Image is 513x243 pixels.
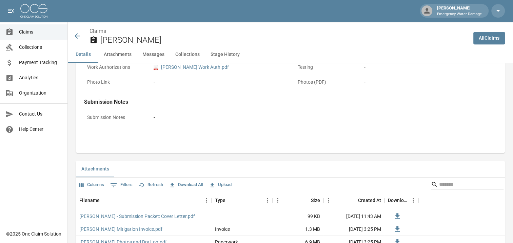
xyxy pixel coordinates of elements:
div: related-list tabs [76,161,505,177]
h4: Submission Notes [84,99,497,105]
div: Type [215,191,225,210]
div: Invoice [215,226,230,232]
a: AllClaims [473,32,505,44]
div: Type [212,191,273,210]
button: Refresh [137,180,165,190]
h2: [PERSON_NAME] [100,35,468,45]
button: Attachments [98,46,137,63]
a: pdf[PERSON_NAME] Work Auth.pdf [154,64,229,71]
button: Upload [208,180,233,190]
span: Analytics [19,74,62,81]
a: Claims [90,28,106,34]
button: Download All [167,180,205,190]
button: Stage History [205,46,245,63]
button: Menu [273,195,283,205]
p: Testing [295,61,356,74]
button: Collections [170,46,205,63]
div: - [154,114,494,121]
div: - [364,79,494,86]
p: Photos (PDF) [295,76,356,89]
div: Size [273,191,323,210]
p: Submission Notes [84,111,145,124]
button: Menu [408,195,418,205]
a: [PERSON_NAME] Mitigation Invoice.pdf [79,226,162,232]
img: ocs-logo-white-transparent.png [20,4,47,18]
button: Attachments [76,161,115,177]
div: 1.3 MB [273,223,323,236]
button: Menu [201,195,212,205]
div: Download [384,191,418,210]
div: © 2025 One Claim Solution [6,230,61,237]
div: - [364,64,494,71]
span: Organization [19,89,62,97]
button: Details [68,46,98,63]
span: Claims [19,28,62,36]
div: Filename [76,191,212,210]
div: 99 KB [273,210,323,223]
span: Collections [19,44,62,51]
a: [PERSON_NAME] - Submission Packet: Cover Letter.pdf [79,213,195,220]
p: Emergency Water Damage [437,12,482,17]
p: Photo Link [84,76,145,89]
div: Search [431,179,504,191]
div: - [154,79,283,86]
div: Created At [358,191,381,210]
button: Show filters [108,180,134,190]
span: Payment Tracking [19,59,62,66]
div: Created At [323,191,384,210]
div: [DATE] 11:43 AM [323,210,384,223]
div: anchor tabs [68,46,513,63]
button: Menu [262,195,273,205]
button: open drawer [4,4,18,18]
div: [DATE] 3:25 PM [323,223,384,236]
div: [PERSON_NAME] [434,5,485,17]
button: Menu [323,195,334,205]
div: Download [388,191,408,210]
span: Contact Us [19,110,62,118]
button: Messages [137,46,170,63]
nav: breadcrumb [90,27,468,35]
span: Help Center [19,126,62,133]
button: Select columns [77,180,106,190]
p: Work Authorizations [84,61,145,74]
div: Size [311,191,320,210]
div: Filename [79,191,100,210]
